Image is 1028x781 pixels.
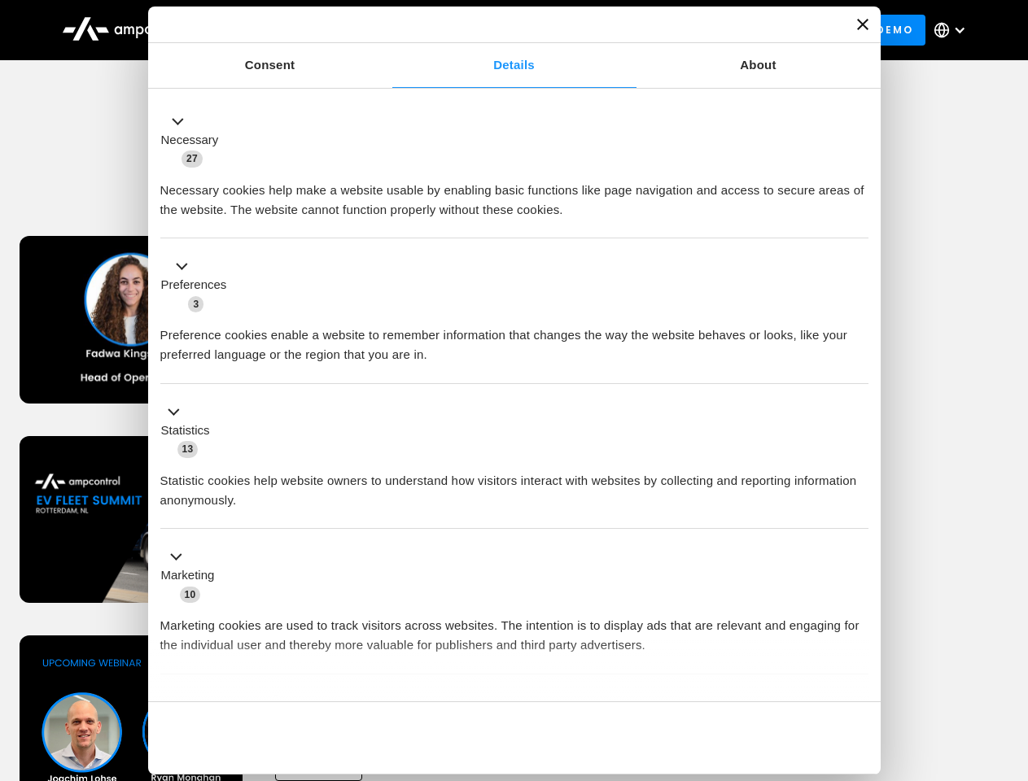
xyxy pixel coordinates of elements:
h1: Upcoming Webinars [20,164,1009,203]
a: Details [392,43,636,88]
span: 10 [180,587,201,603]
button: Necessary (27) [160,111,229,168]
button: Close banner [857,19,868,30]
span: 3 [188,296,203,312]
div: Necessary cookies help make a website usable by enabling basic functions like page navigation and... [160,168,868,220]
label: Necessary [161,131,219,150]
label: Preferences [161,276,227,295]
div: Preference cookies enable a website to remember information that changes the way the website beha... [160,313,868,364]
a: Consent [148,43,392,88]
div: Marketing cookies are used to track visitors across websites. The intention is to display ads tha... [160,604,868,655]
span: 2 [269,695,284,711]
span: 13 [177,441,199,457]
button: Okay [634,714,868,761]
a: About [636,43,881,88]
button: Preferences (3) [160,257,237,314]
label: Marketing [161,566,215,585]
label: Statistics [161,421,210,440]
span: 27 [182,151,203,167]
button: Unclassified (2) [160,692,294,713]
button: Marketing (10) [160,548,225,604]
div: Statistic cookies help website owners to understand how visitors interact with websites by collec... [160,459,868,510]
button: Statistics (13) [160,402,220,459]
